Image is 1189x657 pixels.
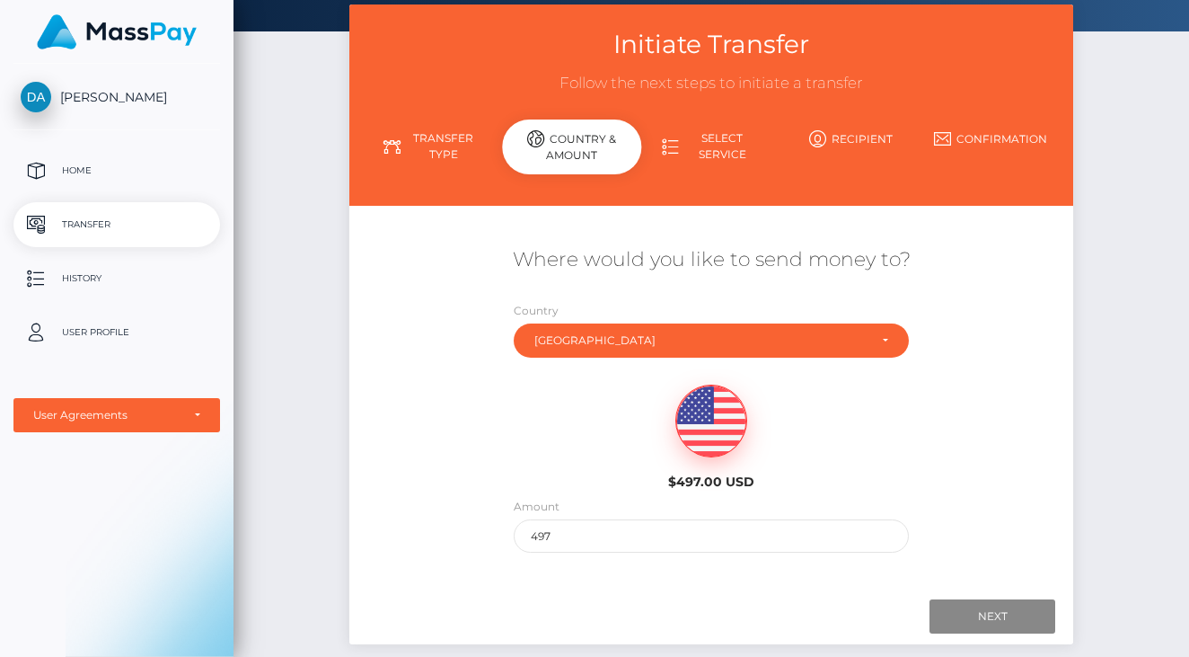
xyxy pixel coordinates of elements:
h5: Where would you like to send money to? [363,246,1061,274]
label: Amount [514,499,559,515]
h6: $497.00 USD [624,475,798,490]
a: Recipient [781,123,920,155]
h3: Initiate Transfer [363,27,1061,62]
button: Netherlands [514,324,910,358]
p: User Profile [21,319,213,346]
img: MassPay [37,14,197,49]
input: Next [929,599,1055,634]
a: Confirmation [920,123,1060,155]
h3: Follow the next steps to initiate a transfer [363,73,1061,94]
span: [PERSON_NAME] [13,89,220,105]
a: Transfer [13,202,220,247]
p: History [21,265,213,292]
button: User Agreements [13,398,220,432]
a: History [13,256,220,301]
a: User Profile [13,310,220,355]
p: Transfer [21,211,213,238]
div: User Agreements [33,408,181,422]
a: Home [13,148,220,193]
div: [GEOGRAPHIC_DATA] [534,333,868,348]
a: Transfer Type [363,123,502,170]
a: Select Service [641,123,780,170]
label: Country [514,303,559,319]
input: Amount to send in USD (Maximum: 497) [514,519,910,553]
p: Home [21,157,213,184]
div: Country & Amount [502,120,641,174]
img: USD.png [676,386,746,457]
